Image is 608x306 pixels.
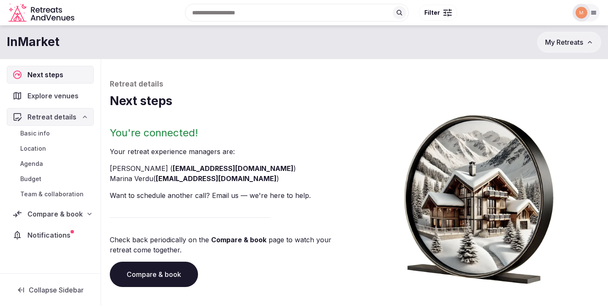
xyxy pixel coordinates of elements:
[27,91,82,101] span: Explore venues
[424,8,440,17] span: Filter
[545,38,583,46] span: My Retreats
[20,190,84,198] span: Team & collaboration
[27,70,67,80] span: Next steps
[110,262,198,287] a: Compare & book
[110,173,351,184] li: Marina Verdu ( )
[575,7,587,19] img: mbader
[7,66,94,84] a: Next steps
[7,87,94,105] a: Explore venues
[537,32,601,53] button: My Retreats
[20,175,41,183] span: Budget
[110,235,351,255] p: Check back periodically on the page to watch your retreat come together.
[7,173,94,185] a: Budget
[27,209,83,219] span: Compare & book
[7,127,94,139] a: Basic info
[20,129,50,138] span: Basic info
[7,34,60,50] h1: InMarket
[419,5,457,21] button: Filter
[110,126,351,140] h2: You're connected!
[8,3,76,22] svg: Retreats and Venues company logo
[156,174,277,183] a: [EMAIL_ADDRESS][DOMAIN_NAME]
[110,190,351,200] p: Want to schedule another call? Email us — we're here to help.
[110,146,351,157] p: Your retreat experience manager s are :
[29,286,84,294] span: Collapse Sidebar
[110,79,600,89] p: Retreat details
[7,158,94,170] a: Agenda
[211,236,266,244] a: Compare & book
[7,188,94,200] a: Team & collaboration
[20,160,43,168] span: Agenda
[392,109,566,284] img: Winter chalet retreat in picture frame
[7,281,94,299] button: Collapse Sidebar
[110,163,351,173] li: [PERSON_NAME] ( )
[8,3,76,22] a: Visit the homepage
[7,226,94,244] a: Notifications
[7,143,94,154] a: Location
[27,230,74,240] span: Notifications
[27,112,76,122] span: Retreat details
[110,93,600,109] h1: Next steps
[173,164,293,173] a: [EMAIL_ADDRESS][DOMAIN_NAME]
[20,144,46,153] span: Location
